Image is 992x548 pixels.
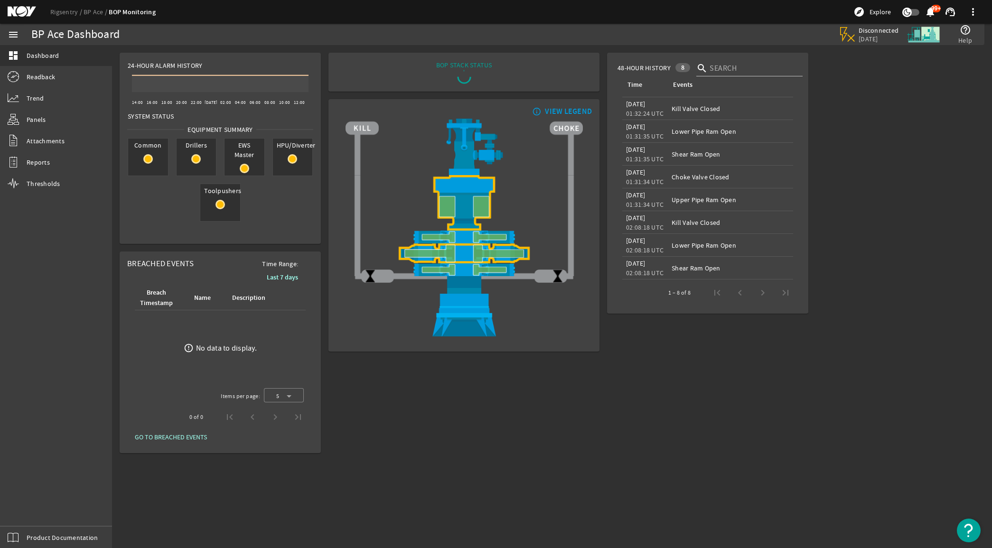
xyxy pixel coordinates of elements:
span: EWS Master [225,139,264,161]
button: more_vert [962,0,984,23]
div: Events [673,80,693,90]
img: TransparentStackSlice.png [564,195,578,210]
span: Thresholds [27,179,60,188]
span: System Status [128,111,174,121]
span: Product Documentation [27,533,98,542]
span: 48-Hour History [618,63,671,73]
button: Explore [850,4,895,19]
legacy-datetime-component: 01:31:34 UTC [626,177,664,186]
div: Breach Timestamp [139,288,181,308]
legacy-datetime-component: 02:08:18 UTC [626,269,664,277]
span: Drillers [177,139,216,152]
div: Time [627,80,642,90]
text: 12:00 [294,100,305,105]
span: GO TO BREACHED EVENTS [135,432,207,442]
span: Common [128,139,168,152]
div: VIEW LEGEND [545,107,592,116]
text: [DATE] [205,100,218,105]
mat-icon: help_outline [960,24,971,36]
legacy-datetime-component: [DATE] [626,145,646,154]
div: Breach Timestamp [140,288,173,308]
legacy-datetime-component: [DATE] [626,236,646,245]
input: Search [710,63,795,74]
text: 18:00 [161,100,172,105]
span: Panels [27,115,46,124]
mat-icon: dashboard [8,50,19,61]
div: Shear Ram Open [672,149,789,159]
mat-icon: error_outline [184,343,194,353]
span: Help [958,36,972,45]
text: 16:00 [147,100,158,105]
img: Skid.svg [906,17,941,52]
div: 1 – 8 of 8 [668,288,691,297]
text: 14:00 [132,100,143,105]
div: No data to display. [196,344,257,353]
button: 99+ [925,7,935,17]
div: Lower Pipe Ram Open [672,127,789,136]
button: GO TO BREACHED EVENTS [127,428,215,446]
div: Name [193,293,219,303]
span: Toolpushers [200,184,240,197]
div: Shear Ram Open [672,263,789,273]
legacy-datetime-component: 02:08:18 UTC [626,246,664,254]
mat-icon: support_agent [945,6,956,18]
span: Explore [870,7,891,17]
div: 8 [675,63,690,72]
div: Upper Pipe Ram Open [672,195,789,204]
button: Open Resource Center [957,519,981,542]
span: Equipment Summary [184,125,256,134]
div: Name [194,293,211,303]
img: ValveClose.png [363,269,377,283]
img: PipeRamOpen.png [346,263,583,276]
text: 06:00 [250,100,261,105]
text: 08:00 [264,100,275,105]
legacy-datetime-component: [DATE] [626,100,646,108]
span: Readback [27,72,55,82]
span: Dashboard [27,51,59,60]
span: Disconnected [859,26,899,35]
legacy-datetime-component: 01:32:24 UTC [626,109,664,118]
div: Kill Valve Closed [672,104,789,113]
div: Description [231,293,274,303]
mat-icon: menu [8,29,19,40]
div: 0 of 0 [189,412,203,422]
span: Time Range: [254,259,306,269]
img: UpperAnnularOpen.png [346,175,583,231]
text: 10:00 [279,100,290,105]
div: Kill Valve Closed [672,218,789,227]
div: BP Ace Dashboard [31,30,120,39]
text: 20:00 [176,100,187,105]
img: PipeRamOpen.png [346,231,583,243]
legacy-datetime-component: [DATE] [626,122,646,131]
div: Description [232,293,265,303]
mat-icon: explore [853,6,865,18]
img: ValveClose.png [551,269,565,283]
div: BOP STACK STATUS [436,60,492,70]
legacy-datetime-component: 01:31:35 UTC [626,155,664,163]
img: RiserAdapter_Right.png [346,119,583,175]
div: Lower Pipe Ram Open [672,241,789,250]
b: Last 7 days [267,273,298,282]
legacy-datetime-component: [DATE] [626,191,646,199]
mat-icon: info_outline [530,108,542,115]
legacy-datetime-component: 01:31:35 UTC [626,132,664,140]
legacy-datetime-component: [DATE] [626,214,646,222]
img: ShearRamOpen.png [346,243,583,263]
div: Items per page: [221,391,260,401]
text: 02:00 [220,100,231,105]
img: WellheadConnector.png [346,276,583,336]
legacy-datetime-component: [DATE] [626,259,646,268]
span: [DATE] [859,35,899,43]
span: Trend [27,93,44,103]
span: Breached Events [127,259,194,269]
span: Reports [27,158,50,167]
button: Last 7 days [259,269,306,286]
legacy-datetime-component: 01:31:34 UTC [626,200,664,209]
div: Time [626,80,660,90]
text: 22:00 [191,100,202,105]
text: 04:00 [235,100,246,105]
a: BOP Monitoring [109,8,156,17]
i: search [696,63,708,74]
mat-icon: notifications [925,6,936,18]
img: TransparentStackSlice.png [350,195,365,210]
